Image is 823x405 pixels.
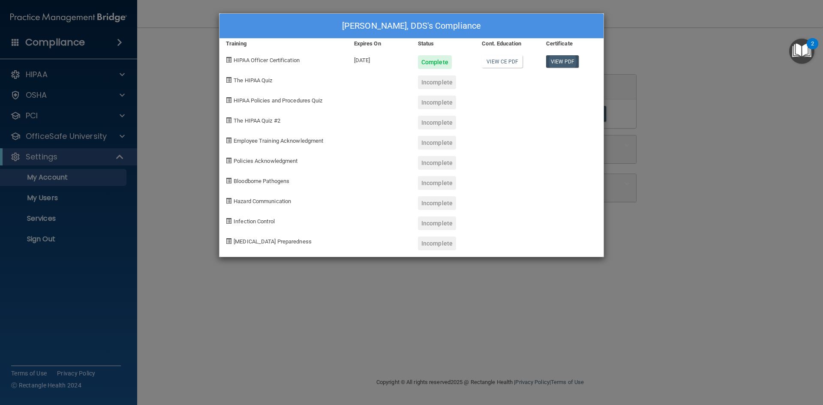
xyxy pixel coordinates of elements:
div: 2 [811,44,814,55]
span: Employee Training Acknowledgment [234,138,323,144]
div: Incomplete [418,116,456,129]
div: Incomplete [418,156,456,170]
div: Incomplete [418,136,456,150]
div: Training [219,39,348,49]
div: Incomplete [418,96,456,109]
button: Open Resource Center, 2 new notifications [789,39,814,64]
div: Incomplete [418,216,456,230]
div: Incomplete [418,237,456,250]
div: [DATE] [348,49,411,69]
a: View PDF [546,55,579,68]
span: Bloodborne Pathogens [234,178,289,184]
div: Status [411,39,475,49]
span: HIPAA Policies and Procedures Quiz [234,97,322,104]
span: The HIPAA Quiz [234,77,272,84]
div: [PERSON_NAME], DDS's Compliance [219,14,604,39]
div: Expires On [348,39,411,49]
div: Incomplete [418,196,456,210]
span: [MEDICAL_DATA] Preparedness [234,238,312,245]
div: Complete [418,55,452,69]
div: Incomplete [418,176,456,190]
span: HIPAA Officer Certification [234,57,300,63]
iframe: Drift Widget Chat Controller [675,344,813,378]
span: Infection Control [234,218,275,225]
span: Hazard Communication [234,198,291,204]
a: View CE PDF [482,55,523,68]
div: Certificate [540,39,604,49]
span: The HIPAA Quiz #2 [234,117,280,124]
div: Cont. Education [475,39,539,49]
span: Policies Acknowledgment [234,158,297,164]
div: Incomplete [418,75,456,89]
